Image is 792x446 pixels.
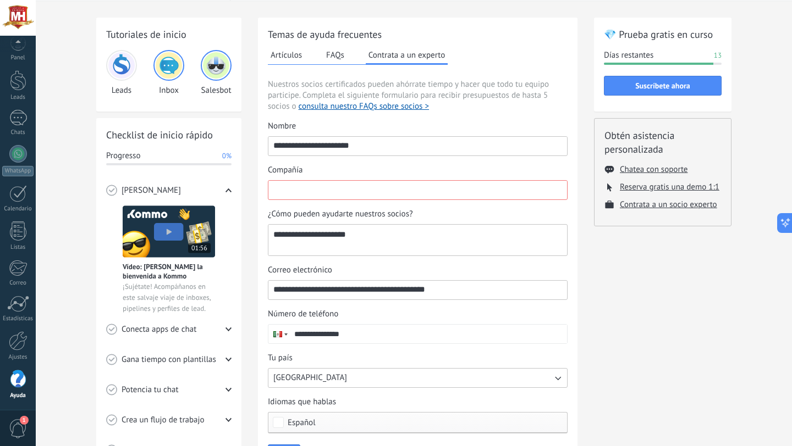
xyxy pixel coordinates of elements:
span: Tu país [268,353,293,364]
button: Suscríbete ahora [604,76,722,96]
div: Salesbot [201,50,232,96]
div: Inbox [153,50,184,96]
span: Correo electrónico [268,265,332,276]
h2: Checklist de inicio rápido [106,128,232,142]
span: Progresso [106,150,140,161]
div: Listas [2,244,34,251]
div: Calendario [2,205,34,213]
div: Estadísticas [2,315,34,322]
span: ¡Sujétate! Acompáñanos en este salvaje viaje de inboxes, pipelines y perfiles de lead. [123,281,215,314]
div: Mexico: + 52 [268,325,289,343]
span: Español [288,419,316,427]
span: Suscríbete ahora [635,82,690,90]
h2: Tutoriales de inicio [106,27,232,41]
button: Contrata a un experto [366,47,448,65]
button: Artículos [268,47,305,63]
span: 1 [20,416,29,425]
input: Número de teléfono [289,325,567,343]
span: ¿Cómo pueden ayudarte nuestros socios? [268,209,413,220]
button: Chatea con soporte [620,164,687,175]
input: Correo electrónico [268,281,567,298]
span: Número de teléfono [268,309,338,320]
div: Ajustes [2,354,34,361]
span: Idiomas que hablas [268,397,336,408]
h2: 💎 Prueba gratis en curso [604,27,722,41]
span: Crea un flujo de trabajo [122,415,205,426]
h2: Obtén asistencia personalizada [604,129,721,156]
div: Panel [2,54,34,62]
span: 0% [222,150,232,161]
span: [PERSON_NAME] [122,185,181,196]
span: 13 [714,50,722,61]
span: Días restantes [604,50,653,61]
span: Potencia tu chat [122,384,179,395]
span: [GEOGRAPHIC_DATA] [273,372,347,383]
button: Tu país [268,368,568,388]
span: Compañía [268,165,302,176]
input: Compañía [268,181,567,198]
div: Chats [2,129,34,136]
button: Contrata a un socio experto [620,199,717,210]
button: FAQs [323,47,347,63]
div: WhatsApp [2,166,34,176]
span: Conecta apps de chat [122,324,196,335]
div: Ayuda [2,392,34,399]
h2: Temas de ayuda frecuentes [268,27,568,41]
div: Leads [106,50,137,96]
span: Nombre [268,121,296,132]
span: Nuestros socios certificados pueden ahórrate tiempo y hacer que todo tu equipo participe. Complet... [268,79,568,112]
img: Meet video [123,205,215,258]
button: Reserva gratis una demo 1:1 [620,182,719,192]
div: Correo [2,280,34,287]
input: Nombre [268,137,567,154]
button: consulta nuestro FAQs sobre socios > [299,101,429,112]
span: Vídeo: [PERSON_NAME] la bienvenida a Kommo [123,262,215,281]
div: Leads [2,94,34,101]
span: Gana tiempo con plantillas [122,354,216,365]
textarea: ¿Cómo pueden ayudarte nuestros socios? [268,225,565,255]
